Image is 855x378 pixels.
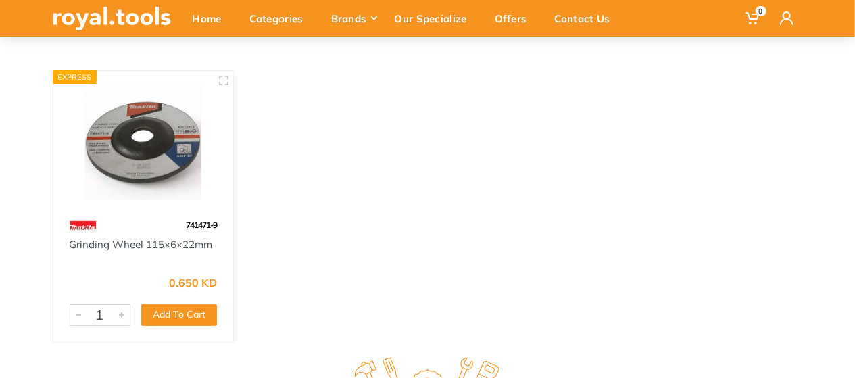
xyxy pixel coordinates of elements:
[183,4,240,32] div: Home
[756,6,766,16] span: 0
[322,4,385,32] div: Brands
[53,70,97,84] div: Express
[53,7,171,30] img: royal.tools Logo
[70,214,97,237] img: 42.webp
[169,277,217,288] div: 0.650 KD
[240,4,322,32] div: Categories
[66,83,222,200] img: Royal Tools - Grinding Wheel 115×6×22mm
[385,4,485,32] div: Our Specialize
[70,238,213,251] a: Grinding Wheel 115×6×22mm
[485,4,545,32] div: Offers
[141,304,217,326] button: Add To Cart
[186,220,217,230] span: 741471-9
[545,4,629,32] div: Contact Us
